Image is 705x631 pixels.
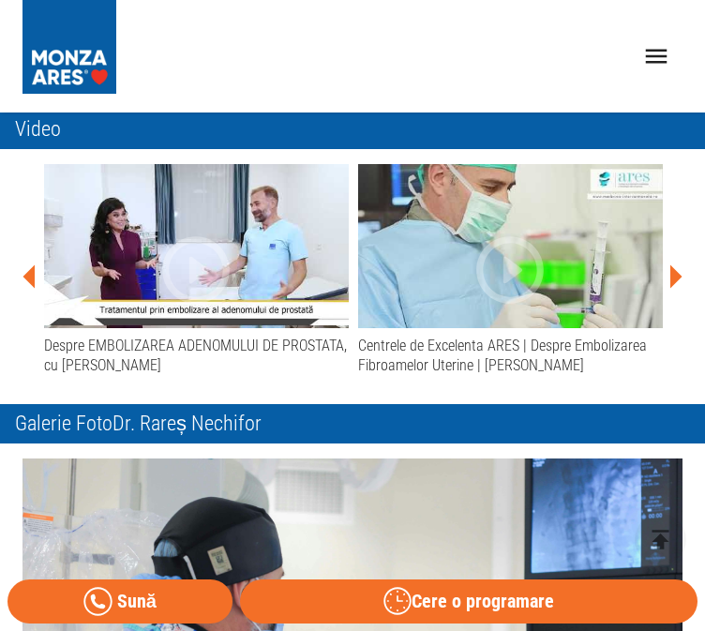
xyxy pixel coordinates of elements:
[44,164,349,383] button: Despre EMBOLIZAREA ADENOMULUI DE PROSTATA, cu [PERSON_NAME]
[635,514,686,565] button: delete
[44,164,349,328] div: Despre EMBOLIZAREA ADENOMULUI DE PROSTATA, cu dr. Rareș Nechifor
[358,164,663,383] button: Centrele de Excelenta ARES | Despre Embolizarea Fibroamelor Uterine | [PERSON_NAME]
[631,31,682,83] button: open drawer
[358,336,663,376] div: Centrele de Excelenta ARES | Despre Embolizarea Fibroamelor Uterine | [PERSON_NAME]
[358,164,663,328] div: Centrele de Excelenta ARES | Despre Embolizarea Fibroamelor Uterine | Dr. Rares Nechifor
[44,336,349,376] div: Despre EMBOLIZAREA ADENOMULUI DE PROSTATA, cu [PERSON_NAME]
[7,579,232,623] a: Sună
[240,579,697,623] button: Cere o programare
